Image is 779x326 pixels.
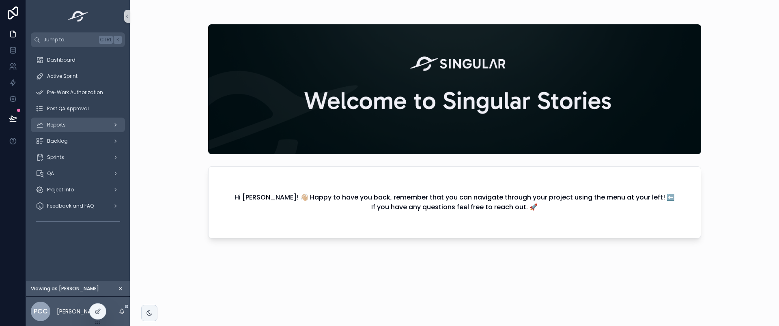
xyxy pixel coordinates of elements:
img: App logo [65,10,91,23]
span: Dashboard [47,57,75,63]
span: Reports [47,122,66,128]
a: Project Info [31,182,125,197]
span: Post QA Approval [47,105,89,112]
span: Ctrl [99,36,113,44]
button: Jump to...CtrlK [31,32,125,47]
span: Viewing as [PERSON_NAME] [31,285,99,292]
a: Pre-Work Authorization [31,85,125,100]
span: Project Info [47,187,74,193]
span: Active Sprint [47,73,77,79]
span: QA [47,170,54,177]
span: Feedback and FAQ [47,203,94,209]
a: Post QA Approval [31,101,125,116]
span: Backlog [47,138,68,144]
a: Feedback and FAQ [31,199,125,213]
span: PCC [34,307,48,316]
a: Backlog [31,134,125,148]
span: Sprints [47,154,64,161]
a: Dashboard [31,53,125,67]
a: QA [31,166,125,181]
span: Pre-Work Authorization [47,89,103,96]
a: Active Sprint [31,69,125,84]
h2: Hi [PERSON_NAME]! 👋🏼 Happy to have you back, remember that you can navigate through your project ... [235,193,675,212]
a: Reports [31,118,125,132]
p: [PERSON_NAME] [57,307,101,315]
div: scrollable content [26,47,130,238]
a: Sprints [31,150,125,165]
span: K [114,36,121,43]
span: Jump to... [43,36,96,43]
